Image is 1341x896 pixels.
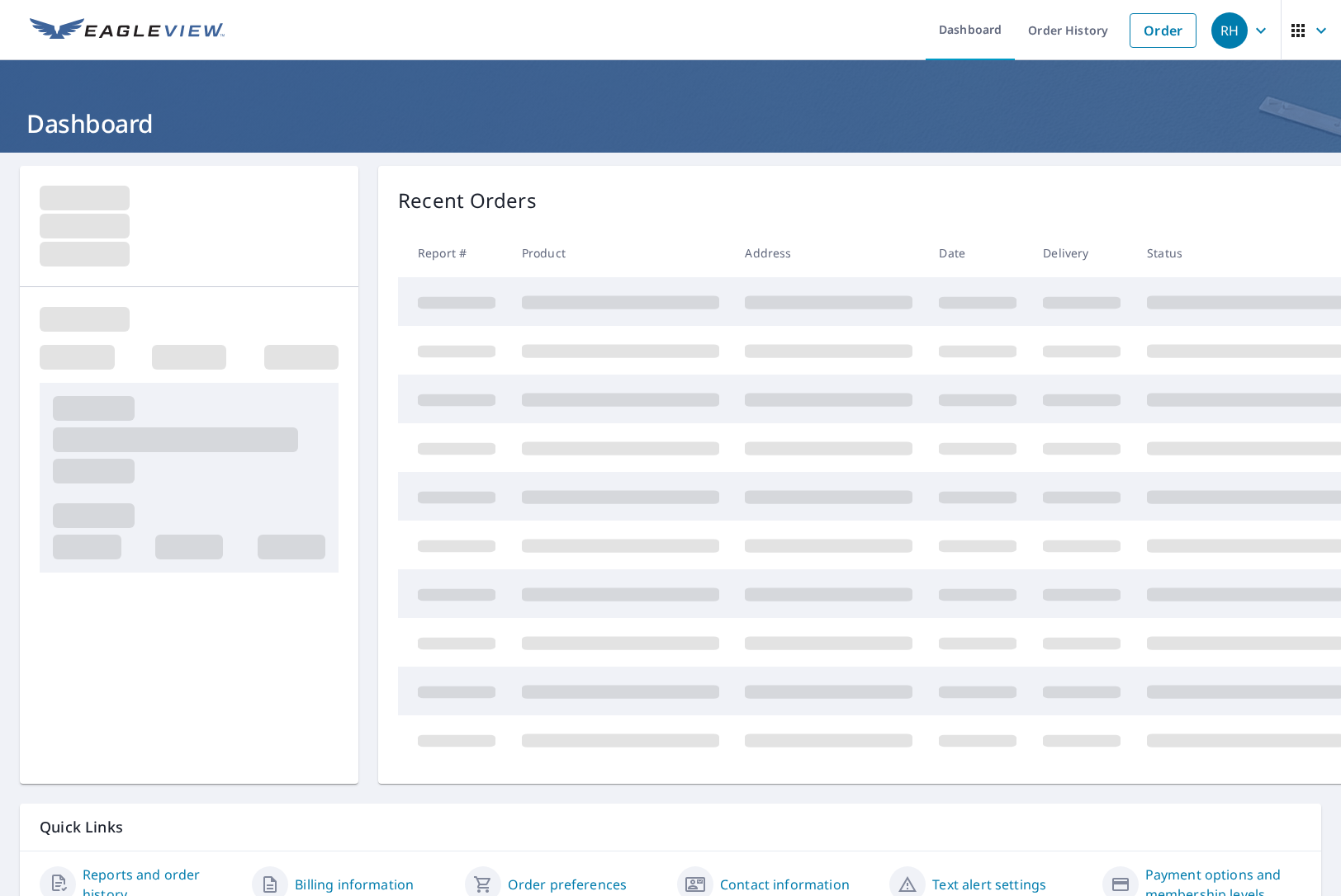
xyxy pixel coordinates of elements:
th: Address [732,229,926,277]
a: Billing information [295,875,414,894]
th: Product [509,229,732,277]
th: Report # [398,229,509,277]
a: Order [1130,13,1196,48]
p: Recent Orders [398,186,537,215]
th: Delivery [1030,229,1134,277]
a: Contact information [720,875,850,894]
a: Text alert settings [932,875,1046,894]
h1: Dashboard [20,106,1321,140]
a: Order preferences [508,875,628,894]
img: EV Logo [30,18,225,43]
p: Quick Links [40,817,1301,837]
th: Date [926,229,1030,277]
div: RH [1211,12,1248,49]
